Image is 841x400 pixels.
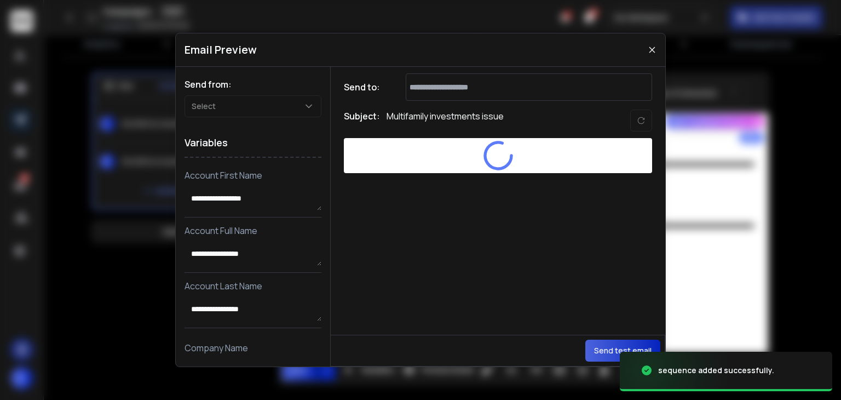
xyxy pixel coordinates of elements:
p: Account Last Name [185,279,321,293]
p: Account First Name [185,169,321,182]
p: Company Name [185,341,321,355]
h1: Variables [185,128,321,158]
button: Send test email [585,340,660,362]
div: sequence added successfully. [658,365,774,376]
p: Multifamily investments issue [387,110,504,132]
h1: Email Preview [185,42,257,58]
h1: Subject: [344,110,380,132]
h1: Send from: [185,78,321,91]
h1: Send to: [344,81,388,94]
p: Account Full Name [185,224,321,237]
